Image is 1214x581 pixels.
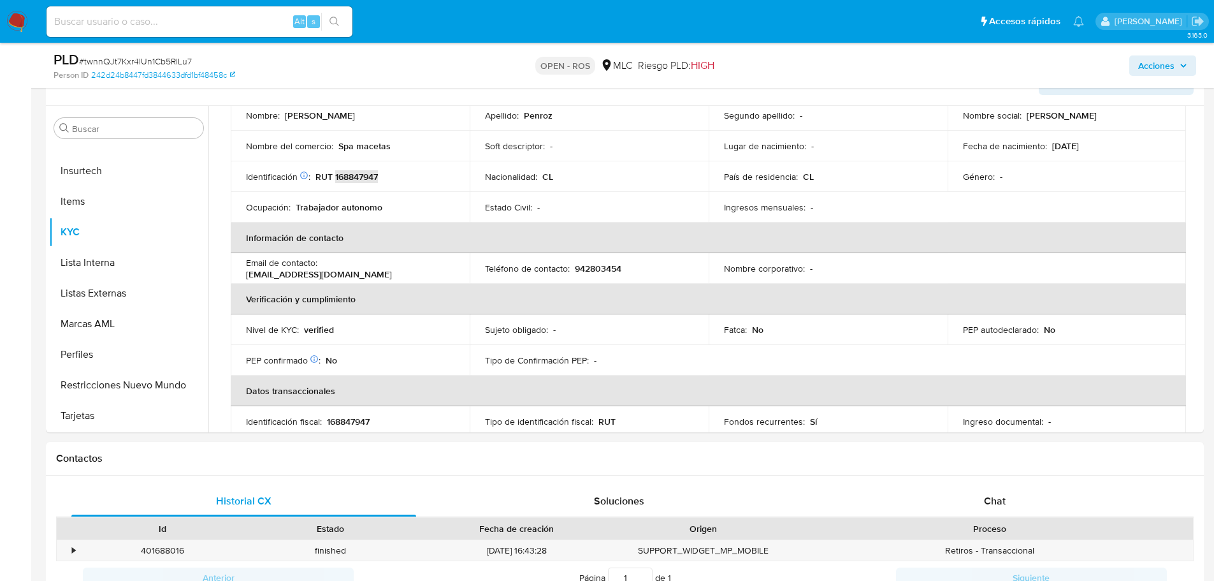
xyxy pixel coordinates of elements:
[49,309,208,339] button: Marcas AML
[485,263,570,274] p: Teléfono de contacto :
[338,140,391,152] p: Spa macetas
[724,416,805,427] p: Fondos recurrentes :
[231,376,1186,406] th: Datos transaccionales
[485,171,537,182] p: Nacionalidad :
[575,263,621,274] p: 942803454
[550,140,553,152] p: -
[963,324,1039,335] p: PEP autodeclarado :
[1073,16,1084,27] a: Notificaciones
[524,110,553,121] p: Penroz
[47,13,352,30] input: Buscar usuario o caso...
[231,284,1186,314] th: Verificación y cumplimiento
[691,58,714,73] span: HIGH
[810,416,817,427] p: Sí
[49,156,208,186] button: Insurtech
[49,339,208,370] button: Perfiles
[216,494,271,508] span: Historial CX
[296,202,382,213] p: Trabajador autonomo
[88,522,238,535] div: Id
[724,263,805,274] p: Nombre corporativo :
[1052,140,1079,152] p: [DATE]
[59,123,69,133] button: Buscar
[49,370,208,401] button: Restricciones Nuevo Mundo
[231,223,1186,253] th: Información de contacto
[246,257,317,268] p: Email de contacto :
[1000,171,1002,182] p: -
[304,324,334,335] p: verified
[72,123,198,135] input: Buscar
[49,278,208,309] button: Listas Externas
[1027,110,1097,121] p: [PERSON_NAME]
[285,110,355,121] p: [PERSON_NAME]
[811,202,813,213] p: -
[485,324,548,335] p: Sujeto obligado :
[49,217,208,247] button: KYC
[246,416,322,427] p: Identificación fiscal :
[247,540,414,561] div: finished
[537,202,540,213] p: -
[594,355,596,366] p: -
[246,110,280,121] p: Nombre :
[984,494,1006,508] span: Chat
[327,416,370,427] p: 168847947
[803,171,814,182] p: CL
[246,171,310,182] p: Identificación :
[989,15,1060,28] span: Accesos rápidos
[963,110,1022,121] p: Nombre social :
[246,355,321,366] p: PEP confirmado :
[79,540,247,561] div: 401688016
[1044,324,1055,335] p: No
[619,540,787,561] div: SUPPORT_WIDGET_MP_MOBILE
[787,540,1193,561] div: Retiros - Transaccional
[485,110,519,121] p: Apellido :
[1048,416,1051,427] p: -
[246,140,333,152] p: Nombre del comercio :
[49,186,208,217] button: Items
[312,15,315,27] span: s
[724,110,795,121] p: Segundo apellido :
[79,55,192,68] span: # twnnQJt7Kxr4IUn1Cb5RlLu7
[56,452,1194,465] h1: Contactos
[246,324,299,335] p: Nivel de KYC :
[752,324,763,335] p: No
[810,263,813,274] p: -
[724,171,798,182] p: País de residencia :
[796,522,1184,535] div: Proceso
[811,140,814,152] p: -
[1129,55,1196,76] button: Acciones
[724,140,806,152] p: Lugar de nacimiento :
[963,140,1047,152] p: Fecha de nacimiento :
[246,268,392,280] p: [EMAIL_ADDRESS][DOMAIN_NAME]
[49,247,208,278] button: Lista Interna
[963,171,995,182] p: Género :
[294,15,305,27] span: Alt
[414,540,619,561] div: [DATE] 16:43:28
[54,49,79,70] b: PLD
[1191,15,1204,28] a: Salir
[724,324,747,335] p: Fatca :
[600,59,633,73] div: MLC
[72,545,75,557] div: •
[321,13,347,31] button: search-icon
[1187,30,1208,40] span: 3.163.0
[54,70,89,81] b: Person ID
[49,401,208,431] button: Tarjetas
[594,494,644,508] span: Soluciones
[326,355,337,366] p: No
[535,57,595,75] p: OPEN - ROS
[246,202,291,213] p: Ocupación :
[598,416,616,427] p: RUT
[485,355,589,366] p: Tipo de Confirmación PEP :
[91,70,235,81] a: 242d24b8447fd3844633dfd1bf48458c
[315,171,378,182] p: RUT 168847947
[963,416,1043,427] p: Ingreso documental :
[485,202,532,213] p: Estado Civil :
[1138,55,1174,76] span: Acciones
[1115,15,1187,27] p: aline.magdaleno@mercadolibre.com
[423,522,611,535] div: Fecha de creación
[628,522,778,535] div: Origen
[485,140,545,152] p: Soft descriptor :
[542,171,553,182] p: CL
[256,522,405,535] div: Estado
[638,59,714,73] span: Riesgo PLD:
